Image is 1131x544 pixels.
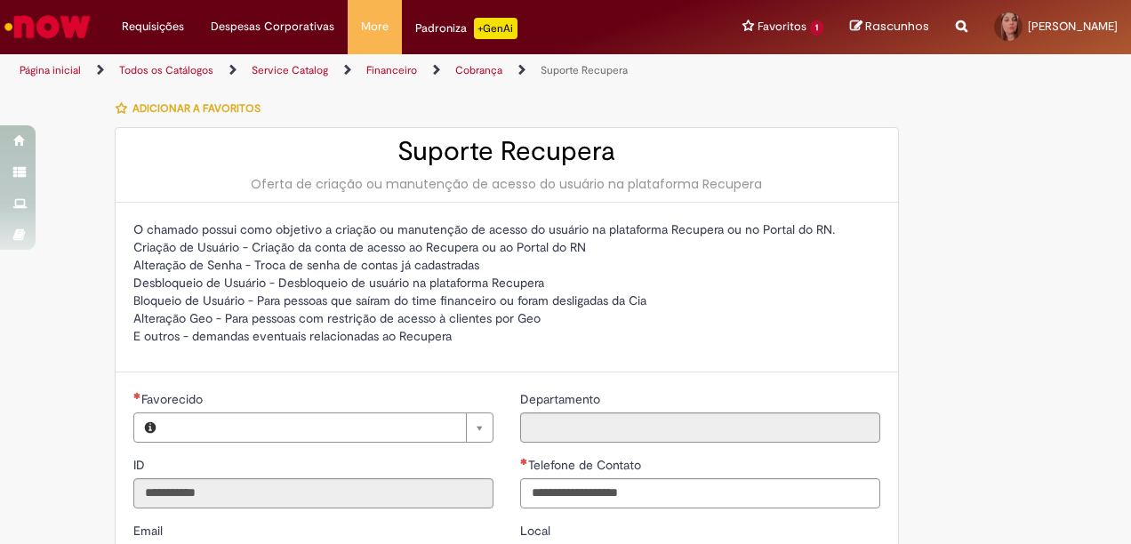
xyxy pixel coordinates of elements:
a: Rascunhos [850,19,929,36]
span: Requisições [122,18,184,36]
div: Padroniza [415,18,517,39]
span: Somente leitura - ID [133,457,148,473]
button: Favorecido, Visualizar este registro [134,413,166,442]
p: +GenAi [474,18,517,39]
a: Página inicial [20,63,81,77]
a: Limpar campo Favorecido [166,413,493,442]
span: [PERSON_NAME] [1028,19,1118,34]
p: O chamado possui como objetivo a criação ou manutenção de acesso do usuário na plataforma Recuper... [133,220,880,345]
span: More [361,18,389,36]
span: Telefone de Contato [528,457,645,473]
span: Rascunhos [865,18,929,35]
a: Suporte Recupera [541,63,628,77]
span: Favoritos [758,18,806,36]
span: Necessários - Favorecido [141,391,206,407]
input: Telefone de Contato [520,478,880,508]
a: Financeiro [366,63,417,77]
button: Adicionar a Favoritos [115,90,270,127]
label: Somente leitura - Departamento [520,390,604,408]
ul: Trilhas de página [13,54,741,87]
a: Todos os Catálogos [119,63,213,77]
input: ID [133,478,493,508]
span: Somente leitura - Departamento [520,391,604,407]
h2: Suporte Recupera [133,137,880,166]
div: Oferta de criação ou manutenção de acesso do usuário na plataforma Recupera [133,175,880,193]
span: Adicionar a Favoritos [132,101,261,116]
a: Service Catalog [252,63,328,77]
span: Despesas Corporativas [211,18,334,36]
span: 1 [810,20,823,36]
span: Obrigatório Preenchido [520,458,528,465]
input: Departamento [520,412,880,443]
span: Necessários [133,392,141,399]
label: Somente leitura - ID [133,456,148,474]
label: Somente leitura - Email [133,522,166,540]
a: Cobrança [455,63,502,77]
span: Local [520,523,554,539]
img: ServiceNow [2,9,93,44]
span: Somente leitura - Email [133,523,166,539]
